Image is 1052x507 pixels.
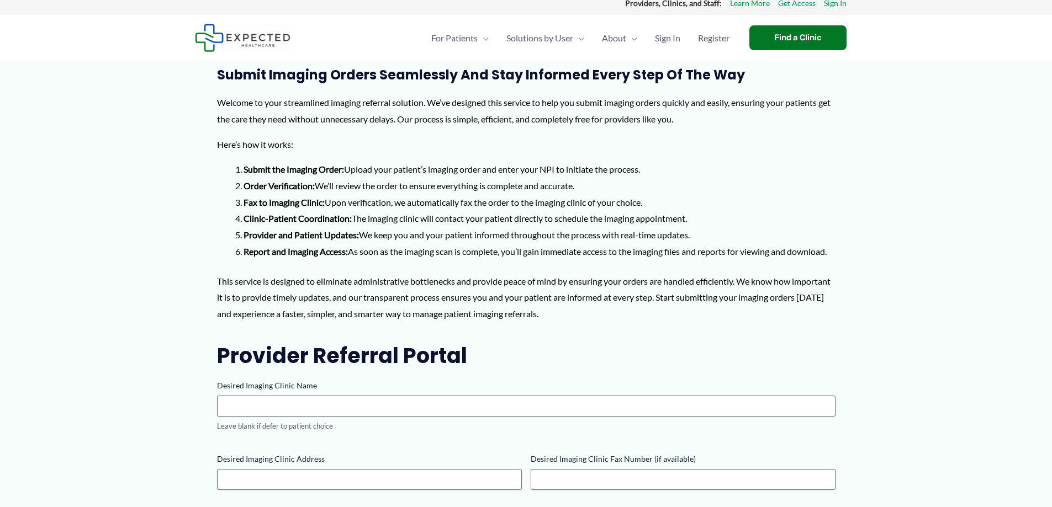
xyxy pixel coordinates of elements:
h2: Provider Referral Portal [217,342,836,369]
strong: Provider and Patient Updates: [244,230,359,240]
div: Leave blank if defer to patient choice [217,421,836,431]
strong: Submit the Imaging Order: [244,164,344,174]
strong: Order Verification: [244,180,315,191]
nav: Primary Site Navigation [422,19,738,57]
span: Menu Toggle [478,19,489,57]
label: Desired Imaging Clinic Address [217,453,522,465]
img: Expected Healthcare Logo - side, dark font, small [195,24,290,52]
span: Sign In [655,19,680,57]
p: Welcome to your streamlined imaging referral solution. We’ve designed this service to help you su... [217,94,836,127]
li: Upon verification, we automatically fax the order to the imaging clinic of your choice. [244,194,836,211]
strong: Fax to Imaging Clinic: [244,197,325,207]
p: This service is designed to eliminate administrative bottlenecks and provide peace of mind by ens... [217,273,836,322]
strong: Report and Imaging Access: [244,246,348,257]
li: The imaging clinic will contact your patient directly to schedule the imaging appointment. [244,210,836,227]
strong: Clinic-Patient Coordination: [244,213,352,223]
span: About [602,19,626,57]
a: Register [689,19,738,57]
p: Here’s how it works: [217,136,836,153]
a: Solutions by UserMenu Toggle [498,19,593,57]
span: Menu Toggle [626,19,637,57]
span: For Patients [431,19,478,57]
a: Sign In [646,19,689,57]
li: As soon as the imaging scan is complete, you’ll gain immediate access to the imaging files and re... [244,243,836,260]
a: Find a Clinic [749,25,847,50]
h3: Submit Imaging Orders Seamlessly and Stay Informed Every Step of the Way [217,66,836,83]
li: We keep you and your patient informed throughout the process with real-time updates. [244,227,836,243]
span: Register [698,19,729,57]
label: Desired Imaging Clinic Fax Number (if available) [531,453,836,465]
label: Desired Imaging Clinic Name [217,380,836,391]
span: Solutions by User [506,19,573,57]
span: Menu Toggle [573,19,584,57]
li: We’ll review the order to ensure everything is complete and accurate. [244,178,836,194]
a: AboutMenu Toggle [593,19,646,57]
a: For PatientsMenu Toggle [422,19,498,57]
li: Upload your patient’s imaging order and enter your NPI to initiate the process. [244,161,836,178]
